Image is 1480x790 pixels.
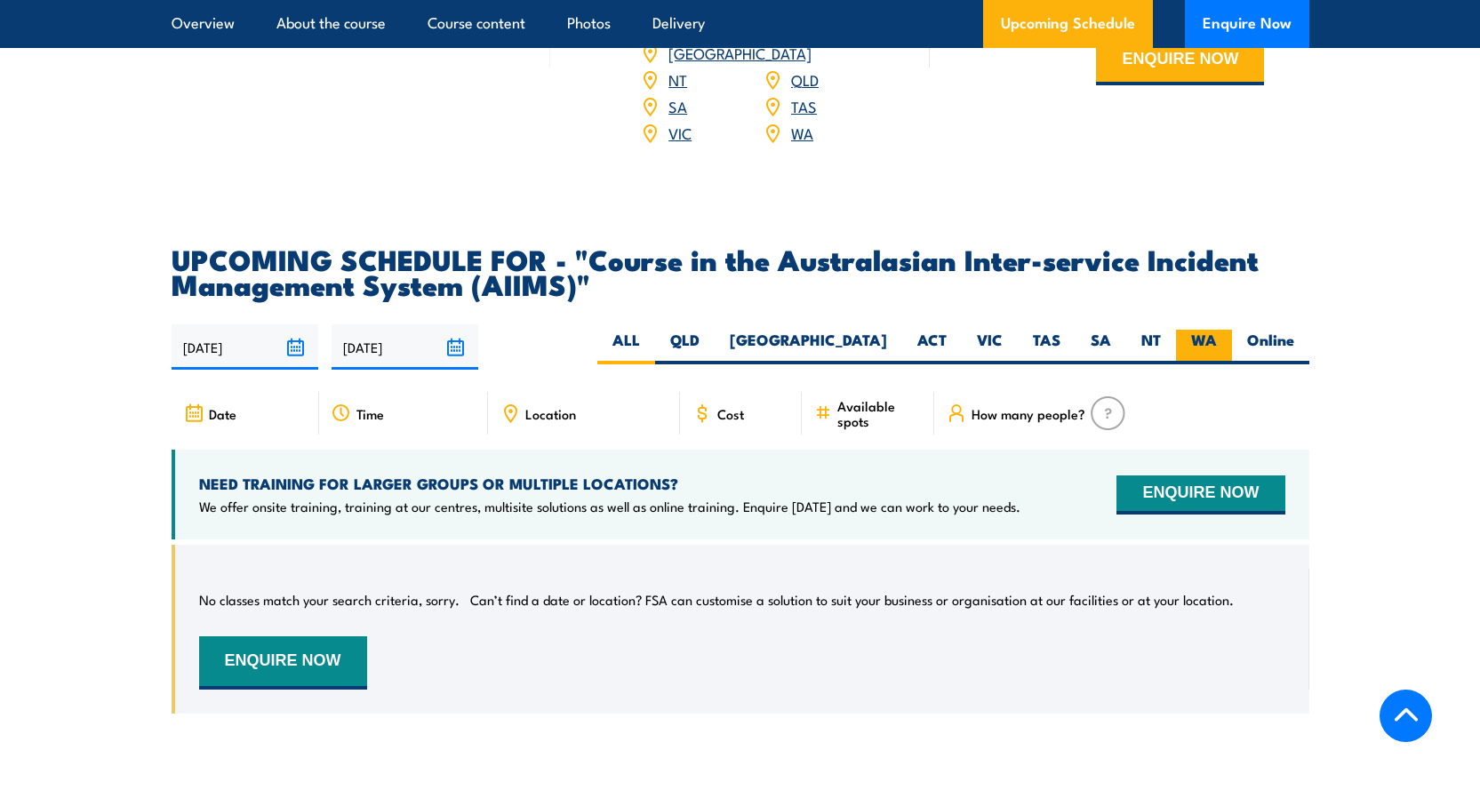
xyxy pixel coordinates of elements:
label: Online [1232,330,1309,364]
label: NT [1126,330,1176,364]
h4: NEED TRAINING FOR LARGER GROUPS OR MULTIPLE LOCATIONS? [199,474,1020,493]
p: We offer onsite training, training at our centres, multisite solutions as well as online training... [199,498,1020,515]
a: WA [791,122,813,143]
input: To date [332,324,478,370]
label: ALL [597,330,655,364]
p: Can’t find a date or location? FSA can customise a solution to suit your business or organisation... [470,591,1234,609]
span: Available spots [837,398,922,428]
span: Date [209,406,236,421]
span: How many people? [972,406,1085,421]
label: VIC [962,330,1018,364]
a: TAS [791,95,817,116]
label: TAS [1018,330,1076,364]
input: From date [172,324,318,370]
a: VIC [668,122,692,143]
a: SA [668,95,687,116]
button: ENQUIRE NOW [199,636,367,690]
a: NT [668,68,687,90]
label: SA [1076,330,1126,364]
span: Location [525,406,576,421]
h2: UPCOMING SCHEDULE FOR - "Course in the Australasian Inter-service Incident Management System (AII... [172,246,1309,296]
span: Cost [717,406,744,421]
p: No classes match your search criteria, sorry. [199,591,460,609]
span: Time [356,406,384,421]
a: QLD [791,68,819,90]
label: QLD [655,330,715,364]
label: [GEOGRAPHIC_DATA] [715,330,902,364]
label: ACT [902,330,962,364]
button: ENQUIRE NOW [1096,37,1264,85]
a: [GEOGRAPHIC_DATA] [668,42,812,63]
button: ENQUIRE NOW [1116,475,1284,515]
label: WA [1176,330,1232,364]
